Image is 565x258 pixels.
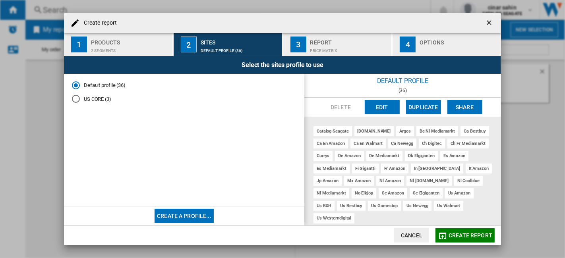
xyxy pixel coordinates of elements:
div: it amazon [466,164,492,173]
div: Default profile [304,74,501,88]
md-radio-button: US CORE (3) [72,95,296,103]
div: fi gigantti [352,164,379,173]
div: currys [313,151,333,161]
div: de amazon [335,151,364,161]
button: 3 Report Price Matrix [283,33,393,56]
div: be nl mediamarkt [416,126,458,136]
div: Price Matrix [310,44,389,53]
button: 4 Options [393,33,501,56]
button: Duplicate [406,100,441,114]
div: us newegg [403,201,431,211]
ng-md-icon: getI18NText('BUTTONS.CLOSE_DIALOG') [485,19,495,28]
div: us amazon [445,188,474,198]
button: Create report [435,228,495,243]
h4: Create report [80,19,117,27]
div: us b&h [313,201,335,211]
button: 1 Products 2 segments [64,33,173,56]
div: ca en walmart [350,139,386,148]
span: Create report [449,232,492,239]
div: nl mediamarkt [313,188,349,198]
div: nl amazon [376,176,404,186]
button: Delete [323,100,358,114]
div: ca bestbuy [461,126,489,136]
div: no elkjop [352,188,376,198]
div: es mediamarkt [313,164,350,173]
div: es amazon [440,151,468,161]
div: in [GEOGRAPHIC_DATA] [411,164,463,173]
div: Options [420,36,498,44]
div: 2 segments [91,44,169,53]
div: mx amazon [344,176,374,186]
div: us bestbuy [337,201,366,211]
button: Share [447,100,482,114]
div: [DOMAIN_NAME] [354,126,394,136]
div: (36) [304,88,501,93]
div: 2 [181,37,197,52]
md-radio-button: Default profile (36) [72,82,296,89]
div: catalog seagate [313,126,352,136]
button: 2 Sites Default profile (36) [174,33,283,56]
div: nl coolblue [454,176,483,186]
div: 1 [71,37,87,52]
button: Edit [365,100,400,114]
div: us gamestop [368,201,401,211]
div: dk elgiganten [405,151,438,161]
div: Report [310,36,389,44]
div: Sites [201,36,279,44]
button: Cancel [394,228,429,243]
div: ca newegg [388,139,416,148]
div: de mediamarkt [366,151,403,161]
div: Default profile (36) [201,44,279,53]
div: us walmart [434,201,463,211]
div: Products [91,36,169,44]
div: Select the sites profile to use [64,56,501,74]
div: ch digitec [419,139,445,148]
div: fr amazon [381,164,408,173]
button: Create a profile... [155,209,214,223]
div: argos [396,126,414,136]
button: getI18NText('BUTTONS.CLOSE_DIALOG') [482,15,498,31]
div: nl [DOMAIN_NAME] [406,176,451,186]
div: ca en amazon [313,139,348,148]
div: se elgiganten [410,188,443,198]
div: se amazon [379,188,407,198]
div: us westerndigital [313,213,354,223]
div: jp amazon [313,176,342,186]
div: 3 [290,37,306,52]
div: ch fr mediamarkt [447,139,489,148]
div: 4 [400,37,416,52]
